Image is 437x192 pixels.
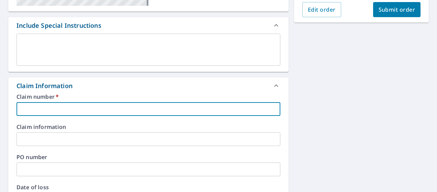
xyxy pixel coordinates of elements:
span: Submit order [379,6,415,13]
button: Submit order [373,2,421,17]
label: Date of loss [16,184,144,190]
div: Include Special Instructions [8,17,289,34]
div: Include Special Instructions [16,21,101,30]
button: Edit order [302,2,341,17]
label: Claim number [16,94,280,99]
span: Edit order [308,6,336,13]
div: Claim Information [16,81,72,91]
label: Claim information [16,124,280,130]
label: PO number [16,154,280,160]
div: Claim Information [8,77,289,94]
